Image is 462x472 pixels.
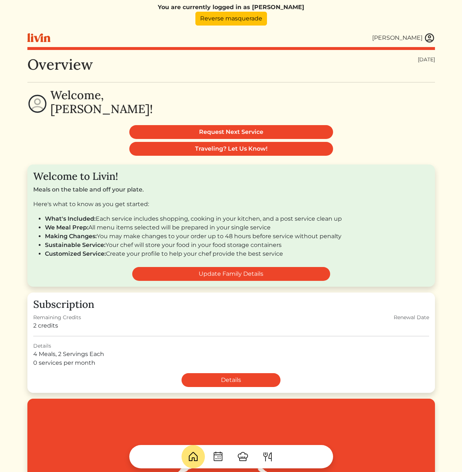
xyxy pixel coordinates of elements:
[129,125,333,139] a: Request Next Service
[27,94,47,114] img: profile-circle-6dcd711754eaac681cb4e5fa6e5947ecf152da99a3a386d1f417117c42b37ef2.svg
[129,142,333,156] a: Traveling? Let Us Know!
[33,170,429,183] h3: Welcome to Livin!
[33,314,81,321] div: Remaining Credits
[33,350,429,359] div: 4 Meals, 2 Servings Each
[45,233,97,240] span: Making Changes:
[33,200,429,209] p: Here's what to know as you get started:
[33,359,429,367] div: 0 services per month
[418,56,435,63] div: [DATE]
[50,88,153,116] h2: Welcome, [PERSON_NAME]!
[187,451,199,463] img: House-9bf13187bcbb5817f509fe5e7408150f90897510c4275e13d0d5fca38e0b5951.svg
[45,223,429,232] li: All menu items selected will be prepared in your single service
[132,267,330,281] a: Update Family Details
[195,12,267,26] a: Reverse masquerade
[45,250,106,257] span: Customized Service:
[45,241,429,249] li: Your chef will store your food in your food storage containers
[33,321,81,330] div: 2 credits
[424,32,435,43] img: user_account-e6e16d2ec92f44fc35f99ef0dc9cddf60790bfa021a6ecb1c896eb5d2907b31c.svg
[237,451,249,463] img: ChefHat-a374fb509e4f37eb0702ca99f5f64f3b6956810f32a249b33092029f8484b388.svg
[45,249,429,258] li: Create your profile to help your chef provide the best service
[45,232,429,241] li: You may make changes to your order up to 48 hours before service without penalty
[27,33,50,42] img: livin-logo-a0d97d1a881af30f6274990eb6222085a2533c92bbd1e4f22c21b4f0d0e3210c.svg
[33,298,429,311] h3: Subscription
[33,185,429,194] p: Meals on the table and off your plate.
[33,342,429,350] div: Details
[27,56,93,73] h1: Overview
[372,34,423,42] div: [PERSON_NAME]
[212,451,224,463] img: CalendarDots-5bcf9d9080389f2a281d69619e1c85352834be518fbc73d9501aef674afc0d57.svg
[45,214,429,223] li: Each service includes shopping, cooking in your kitchen, and a post service clean up
[262,451,274,463] img: ForkKnife-55491504ffdb50bab0c1e09e7649658475375261d09fd45db06cec23bce548bf.svg
[45,224,88,231] span: We Meal Prep:
[45,215,96,222] span: What's Included:
[394,314,429,321] div: Renewal Date
[45,241,106,248] span: Sustainable Service:
[182,373,280,387] a: Details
